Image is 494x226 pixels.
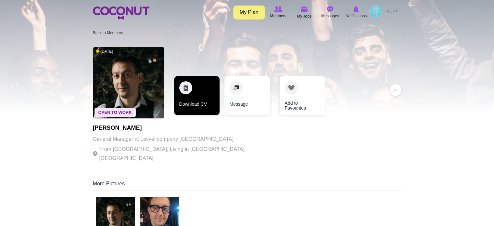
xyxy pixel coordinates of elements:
div: 3 / 3 [275,76,320,118]
span: Members [270,13,286,19]
div: More Pictures [93,180,401,191]
img: Home [93,7,149,20]
span: [DATE] [96,49,113,54]
h1: [PERSON_NAME] [93,125,272,131]
div: 2 / 3 [224,76,270,118]
a: Message [224,76,270,115]
span: My Jobs [297,13,311,20]
button: ... [390,84,401,96]
a: Messages Messages [317,5,343,20]
a: Download CV [174,76,220,115]
img: My Jobs [301,6,308,12]
a: My Jobs My Jobs [291,5,317,20]
span: Open To Work [95,108,136,117]
a: Add to Favourites [280,76,325,115]
img: Browse Members [274,6,282,12]
img: Messages [327,6,334,12]
span: Notifications [346,13,367,19]
div: 1 / 3 [174,76,220,118]
a: My Plan [233,6,265,20]
p: General Manager at Levvel company [GEOGRAPHIC_DATA] [93,135,272,144]
a: Back to Members [93,31,123,35]
img: Notifications [353,6,359,12]
a: Notifications Notifications [343,5,369,20]
span: Messages [321,13,339,19]
p: From [GEOGRAPHIC_DATA], Living in [GEOGRAPHIC_DATA], [GEOGRAPHIC_DATA] [93,145,272,163]
a: العربية [382,5,401,18]
a: Browse Members Members [265,5,291,20]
